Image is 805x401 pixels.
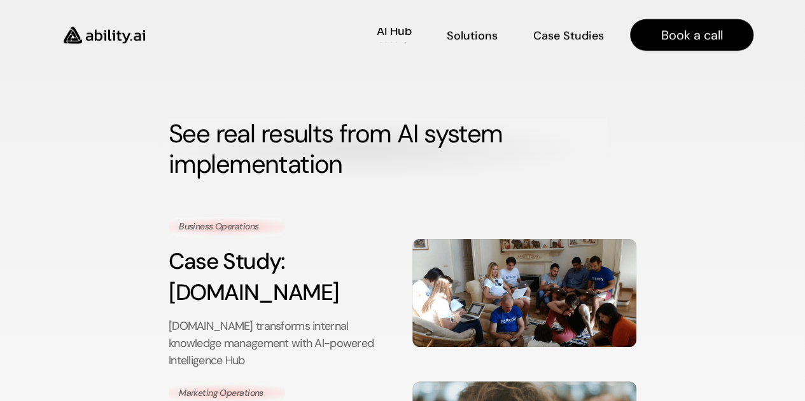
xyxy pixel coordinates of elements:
[377,39,410,55] p: AI Hub
[533,28,603,44] p: Case Studies
[163,19,753,51] nav: Main navigation
[169,317,393,369] p: [DOMAIN_NAME] transforms internal knowledge management with AI-powered Intelligence Hub
[446,24,497,46] a: Solutions
[179,221,275,233] p: Business Operations
[376,23,411,39] p: AI Hub
[169,117,508,180] strong: See real results from AI system implementation
[376,24,411,46] a: AI HubAI Hub
[629,19,753,51] a: Book a call
[446,28,497,44] p: Solutions
[661,26,722,44] p: Book a call
[532,24,604,46] a: Case Studies
[169,217,636,369] a: Business OperationsCase Study: [DOMAIN_NAME][DOMAIN_NAME] transforms internal knowledge managemen...
[179,387,275,400] p: Marketing Operations
[169,245,393,308] h3: Case Study: [DOMAIN_NAME]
